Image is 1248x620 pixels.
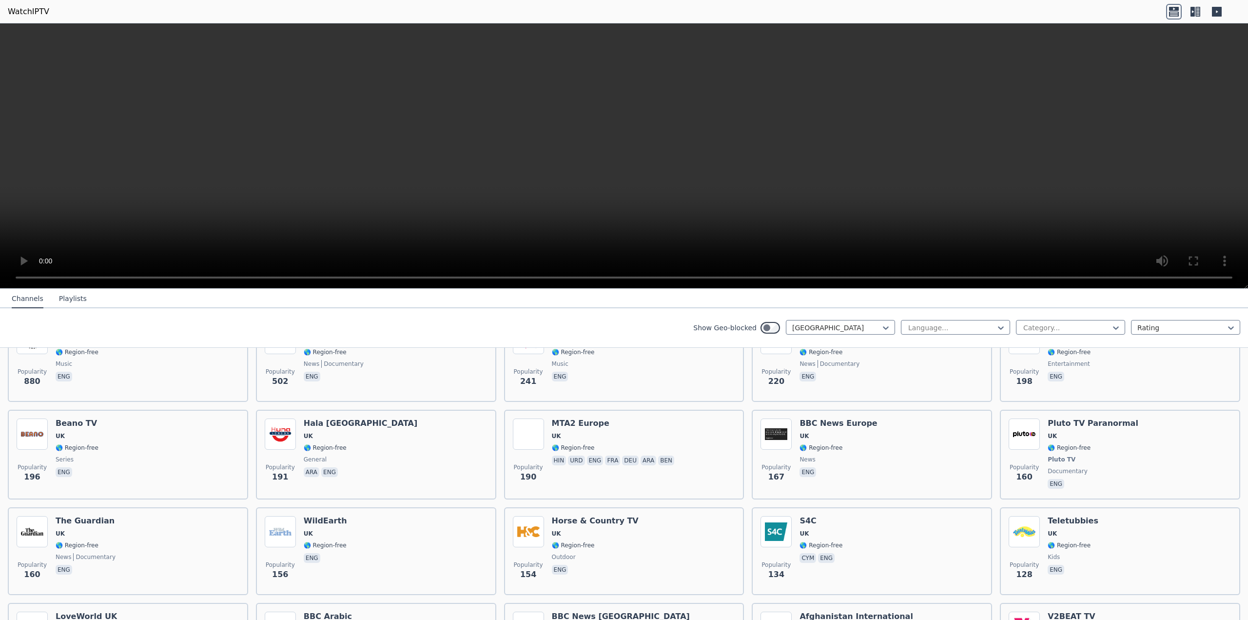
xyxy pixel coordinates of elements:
[552,348,595,356] span: 🌎 Region-free
[693,323,757,333] label: Show Geo-blocked
[818,553,835,563] p: eng
[56,419,98,428] h6: Beano TV
[1048,456,1075,463] span: Pluto TV
[761,561,791,569] span: Popularity
[1048,516,1098,526] h6: Teletubbies
[552,530,561,538] span: UK
[552,444,595,452] span: 🌎 Region-free
[799,456,815,463] span: news
[304,444,347,452] span: 🌎 Region-free
[24,376,40,387] span: 880
[17,516,48,547] img: The Guardian
[799,348,842,356] span: 🌎 Region-free
[799,467,816,477] p: eng
[552,516,639,526] h6: Horse & Country TV
[1009,419,1040,450] img: Pluto TV Paranormal
[799,360,815,368] span: news
[265,516,296,547] img: WildEarth
[266,463,295,471] span: Popularity
[1048,479,1064,489] p: eng
[321,360,364,368] span: documentary
[304,419,417,428] h6: Hala [GEOGRAPHIC_DATA]
[304,432,313,440] span: UK
[1048,467,1088,475] span: documentary
[1010,561,1039,569] span: Popularity
[266,368,295,376] span: Popularity
[56,432,65,440] span: UK
[56,530,65,538] span: UK
[304,516,347,526] h6: WildEarth
[304,467,319,477] p: ara
[272,471,288,483] span: 191
[304,360,319,368] span: news
[272,376,288,387] span: 502
[552,360,568,368] span: music
[8,6,49,18] a: WatchIPTV
[17,419,48,450] img: Beano TV
[552,456,566,465] p: hin
[768,471,784,483] span: 167
[73,553,116,561] span: documentary
[1048,372,1064,381] p: eng
[304,530,313,538] span: UK
[641,456,656,465] p: ara
[552,432,561,440] span: UK
[18,368,47,376] span: Popularity
[658,456,674,465] p: ben
[56,541,98,549] span: 🌎 Region-free
[514,368,543,376] span: Popularity
[552,372,568,381] p: eng
[24,471,40,483] span: 196
[761,368,791,376] span: Popularity
[552,419,676,428] h6: MTA2 Europe
[799,432,809,440] span: UK
[605,456,620,465] p: fra
[56,348,98,356] span: 🌎 Region-free
[761,463,791,471] span: Popularity
[514,561,543,569] span: Popularity
[1048,432,1057,440] span: UK
[1048,444,1091,452] span: 🌎 Region-free
[1048,348,1091,356] span: 🌎 Region-free
[520,471,536,483] span: 190
[768,376,784,387] span: 220
[56,444,98,452] span: 🌎 Region-free
[799,530,809,538] span: UK
[1048,565,1064,575] p: eng
[56,467,72,477] p: eng
[1009,516,1040,547] img: Teletubbies
[56,565,72,575] p: eng
[56,360,72,368] span: music
[304,541,347,549] span: 🌎 Region-free
[272,569,288,580] span: 156
[1016,569,1032,580] span: 128
[1016,376,1032,387] span: 198
[12,290,43,308] button: Channels
[265,419,296,450] img: Hala London
[304,553,320,563] p: eng
[622,456,639,465] p: deu
[321,467,338,477] p: eng
[552,565,568,575] p: eng
[799,553,816,563] p: cym
[1048,360,1090,368] span: entertainment
[799,444,842,452] span: 🌎 Region-free
[760,516,792,547] img: S4C
[18,463,47,471] span: Popularity
[1048,530,1057,538] span: UK
[1048,553,1060,561] span: kids
[18,561,47,569] span: Popularity
[799,541,842,549] span: 🌎 Region-free
[552,541,595,549] span: 🌎 Region-free
[304,456,327,463] span: general
[266,561,295,569] span: Popularity
[587,456,604,465] p: eng
[1048,541,1091,549] span: 🌎 Region-free
[520,376,536,387] span: 241
[552,553,576,561] span: outdoor
[1016,471,1032,483] span: 160
[1048,419,1138,428] h6: Pluto TV Paranormal
[513,516,544,547] img: Horse & Country TV
[818,360,860,368] span: documentary
[59,290,87,308] button: Playlists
